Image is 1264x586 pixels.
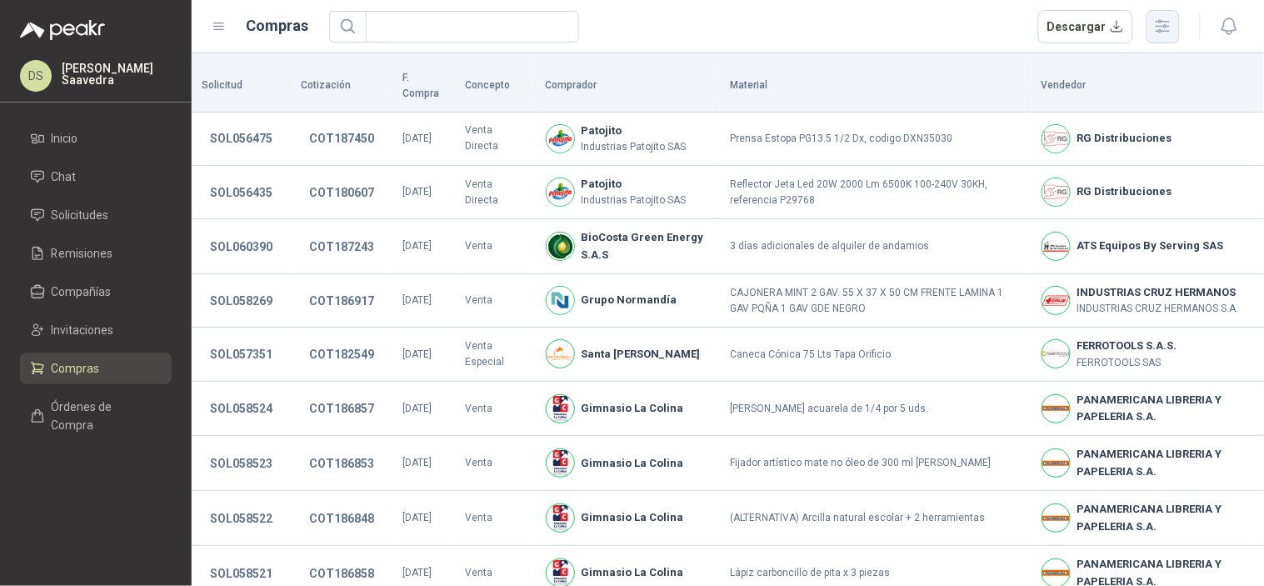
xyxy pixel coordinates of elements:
[402,186,432,198] span: [DATE]
[20,60,52,92] div: DS
[301,339,382,369] button: COT182549
[455,382,536,437] td: Venta
[402,348,432,360] span: [DATE]
[301,393,382,423] button: COT186857
[1042,395,1070,423] img: Company Logo
[455,274,536,328] td: Venta
[62,63,172,86] p: [PERSON_NAME] Saavedra
[1077,238,1224,254] b: ATS Equipos By Serving SAS
[582,139,687,155] p: Industrias Patojito SAS
[402,567,432,578] span: [DATE]
[402,512,432,523] span: [DATE]
[52,398,156,434] span: Órdenes de Compra
[547,178,574,206] img: Company Logo
[202,503,281,533] button: SOL058522
[582,346,701,363] b: Santa [PERSON_NAME]
[402,457,432,468] span: [DATE]
[582,229,711,263] b: BioCosta Green Energy S.A.S
[402,294,432,306] span: [DATE]
[402,240,432,252] span: [DATE]
[1042,340,1070,368] img: Company Logo
[301,286,382,316] button: COT186917
[202,123,281,153] button: SOL056475
[20,276,172,308] a: Compañías
[455,60,536,113] th: Concepto
[20,161,172,193] a: Chat
[52,129,78,148] span: Inicio
[202,339,281,369] button: SOL057351
[1077,446,1254,480] b: PANAMERICANA LIBRERIA Y PAPELERIA S.A.
[1042,125,1070,153] img: Company Logo
[455,166,536,219] td: Venta Directa
[202,448,281,478] button: SOL058523
[582,400,684,417] b: Gimnasio La Colina
[1042,287,1070,314] img: Company Logo
[20,314,172,346] a: Invitaciones
[301,448,382,478] button: COT186853
[582,193,687,208] p: Industrias Patojito SAS
[720,60,1031,113] th: Material
[547,395,574,423] img: Company Logo
[547,340,574,368] img: Company Logo
[720,274,1031,328] td: CAJONERA MINT 2 GAV. 55 X 37 X 50 CM FRENTE LAMINA 1 GAV PQÑA 1 GAV GDE NEGRO
[52,168,77,186] span: Chat
[1077,130,1172,147] b: RG Distribuciones
[202,178,281,208] button: SOL056435
[455,113,536,166] td: Venta Directa
[720,328,1031,381] td: Caneca Cónica 75 Lts Tapa Orificio
[291,60,392,113] th: Cotización
[455,328,536,381] td: Venta Especial
[720,491,1031,546] td: (ALTERNATIVA) Arcilla natural escolar + 2 herramientas
[720,382,1031,437] td: [PERSON_NAME] acuarela de 1/4 por 5 uds.
[247,14,309,38] h1: Compras
[547,504,574,532] img: Company Logo
[301,503,382,533] button: COT186848
[20,391,172,441] a: Órdenes de Compra
[1042,178,1070,206] img: Company Logo
[1077,183,1172,200] b: RG Distribuciones
[52,283,112,301] span: Compañías
[202,286,281,316] button: SOL058269
[301,178,382,208] button: COT180607
[720,219,1031,274] td: 3 días adicionales de alquiler de andamios
[582,509,684,526] b: Gimnasio La Colina
[52,244,113,263] span: Remisiones
[455,436,536,491] td: Venta
[455,491,536,546] td: Venta
[20,20,105,40] img: Logo peakr
[52,321,114,339] span: Invitaciones
[1032,60,1264,113] th: Vendedor
[536,60,721,113] th: Comprador
[1077,501,1254,535] b: PANAMERICANA LIBRERIA Y PAPELERIA S.A.
[1077,301,1239,317] p: INDUSTRIAS CRUZ HERMANOS S.A.
[547,287,574,314] img: Company Logo
[20,353,172,384] a: Compras
[1077,338,1177,354] b: FERROTOOLS S.A.S.
[1042,504,1070,532] img: Company Logo
[392,60,455,113] th: F. Compra
[720,436,1031,491] td: Fijador artístico mate no óleo de 300 ml [PERSON_NAME]
[202,393,281,423] button: SOL058524
[20,123,172,154] a: Inicio
[720,113,1031,166] td: Prensa Estopa PG13.5 1/2 Dx, codigo DXN35030
[402,403,432,414] span: [DATE]
[301,232,382,262] button: COT187243
[202,232,281,262] button: SOL060390
[547,233,574,260] img: Company Logo
[20,238,172,269] a: Remisiones
[582,455,684,472] b: Gimnasio La Colina
[52,206,109,224] span: Solicitudes
[301,123,382,153] button: COT187450
[20,199,172,231] a: Solicitudes
[582,564,684,581] b: Gimnasio La Colina
[1042,233,1070,260] img: Company Logo
[720,166,1031,219] td: Reflector Jeta Led 20W 2000 Lm 6500K 100-240V 30KH, referencia P29768
[547,449,574,477] img: Company Logo
[1077,355,1177,371] p: FERROTOOLS SAS
[582,292,677,308] b: Grupo Normandía
[582,176,687,193] b: Patojito
[192,60,291,113] th: Solicitud
[402,133,432,144] span: [DATE]
[455,219,536,274] td: Venta
[1038,10,1134,43] button: Descargar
